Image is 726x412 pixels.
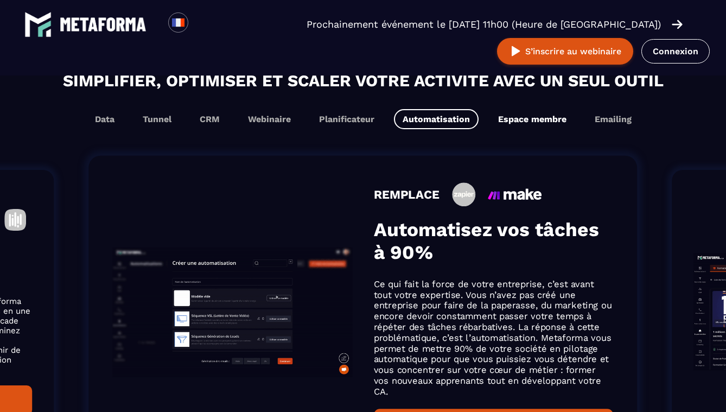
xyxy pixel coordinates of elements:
[60,17,147,31] img: logo
[171,16,185,29] img: fr
[374,218,614,264] h3: Automatisez vos tâches à 90%
[112,247,352,377] img: gif
[497,38,633,65] button: S’inscrire au webinaire
[488,189,542,200] img: icon
[86,109,123,129] button: Data
[586,109,640,129] button: Emailing
[394,109,479,129] button: Automatisation
[310,109,383,129] button: Planificateur
[672,18,683,30] img: arrow-right
[5,209,27,231] img: icon
[452,182,476,206] img: icon
[489,109,575,129] button: Espace membre
[641,39,710,64] a: Connexion
[191,109,228,129] button: CRM
[307,17,661,32] p: Prochainement événement le [DATE] 11h00 (Heure de [GEOGRAPHIC_DATA])
[11,68,715,93] h2: Simplifier, optimiser et scaler votre activité avec un seul outil
[188,12,215,36] div: Search for option
[509,45,523,58] img: play
[198,18,206,31] input: Search for option
[24,11,52,38] img: logo
[239,109,300,129] button: Webinaire
[134,109,180,129] button: Tunnel
[374,187,440,201] h4: REMPLACE
[374,278,614,397] p: Ce qui fait la force de votre entreprise, c’est avant tout votre expertise. Vous n’avez pas créé ...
